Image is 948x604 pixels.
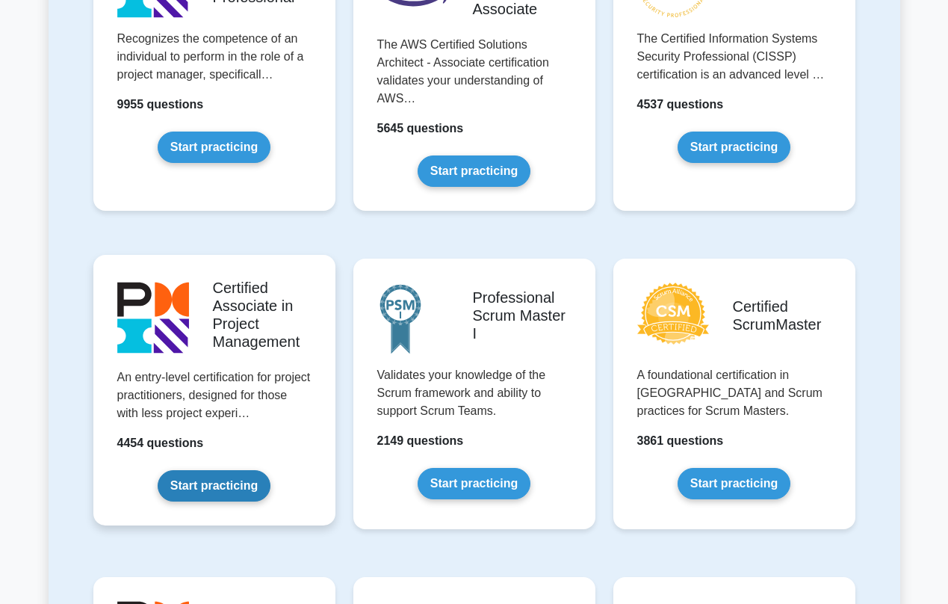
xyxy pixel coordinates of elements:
a: Start practicing [678,468,790,499]
a: Start practicing [418,155,530,187]
a: Start practicing [158,132,270,163]
a: Start practicing [418,468,530,499]
a: Start practicing [678,132,790,163]
a: Start practicing [158,470,270,502]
